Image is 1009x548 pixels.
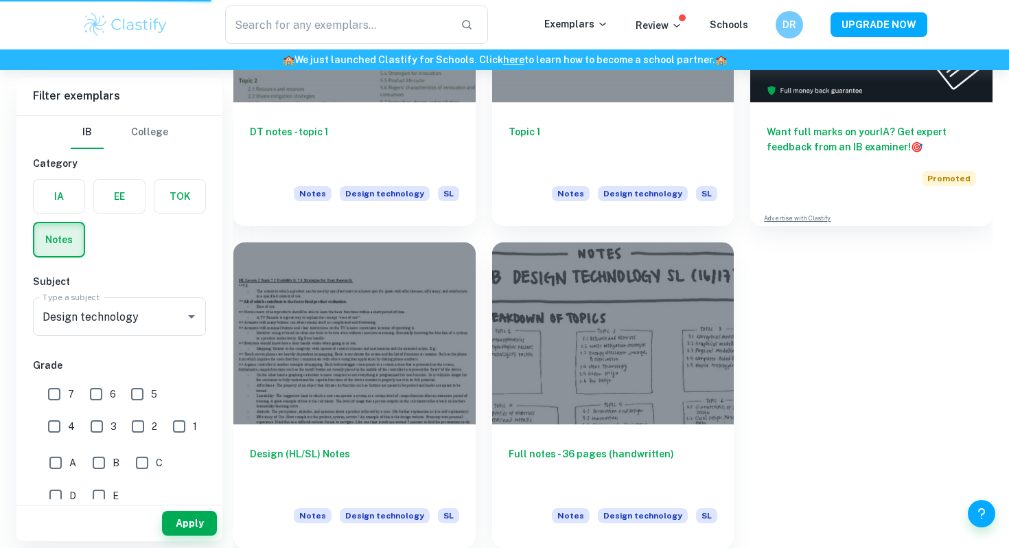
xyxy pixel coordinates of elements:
a: Full notes - 36 pages (handwritten)NotesDesign technologySL [492,242,734,547]
a: here [503,54,524,65]
span: Promoted [922,171,976,186]
button: UPGRADE NOW [831,12,927,37]
span: 1 [193,419,197,434]
h6: Full notes - 36 pages (handwritten) [509,446,718,492]
span: 5 [151,387,157,402]
span: 2 [152,419,157,434]
button: EE [94,180,145,213]
span: 7 [68,387,74,402]
button: Open [182,307,201,326]
h6: Filter exemplars [16,77,222,115]
span: E [113,488,119,503]
button: Help and Feedback [968,500,995,527]
label: Type a subject [43,291,100,303]
span: 3 [111,419,117,434]
button: Apply [162,511,217,536]
h6: We just launched Clastify for Schools. Click to learn how to become a school partner. [3,52,1006,67]
div: Filter type choice [71,116,168,149]
span: 🏫 [715,54,727,65]
a: Advertise with Clastify [764,214,831,223]
button: TOK [154,180,205,213]
h6: Want full marks on your IA ? Get expert feedback from an IB examiner! [767,124,976,155]
input: Search for any exemplars... [225,5,450,44]
span: Notes [552,508,590,523]
a: Design (HL/SL) NotesNotesDesign technologySL [233,242,476,547]
span: Design technology [598,508,688,523]
h6: DR [782,17,798,32]
h6: Design (HL/SL) Notes [250,446,459,492]
span: 6 [110,387,116,402]
span: 🎯 [911,141,923,152]
h6: Topic 1 [509,124,718,170]
span: SL [438,508,459,523]
button: Notes [34,223,84,256]
span: C [156,455,163,470]
button: College [131,116,168,149]
span: SL [438,186,459,201]
button: IA [34,180,84,213]
span: SL [696,508,717,523]
span: D [69,488,76,503]
span: Notes [552,186,590,201]
span: Design technology [340,508,430,523]
p: Review [636,18,682,33]
span: Notes [294,508,332,523]
h6: DT notes - topic 1 [250,124,459,170]
h6: Subject [33,274,206,289]
span: Design technology [598,186,688,201]
h6: Grade [33,358,206,373]
img: Clastify logo [82,11,169,38]
a: Schools [710,19,748,30]
span: Design technology [340,186,430,201]
span: 🏫 [283,54,294,65]
span: B [113,455,119,470]
p: Exemplars [544,16,608,32]
span: 4 [68,419,75,434]
button: DR [776,11,803,38]
span: SL [696,186,717,201]
span: A [69,455,76,470]
h6: Category [33,156,206,171]
span: Notes [294,186,332,201]
button: IB [71,116,104,149]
